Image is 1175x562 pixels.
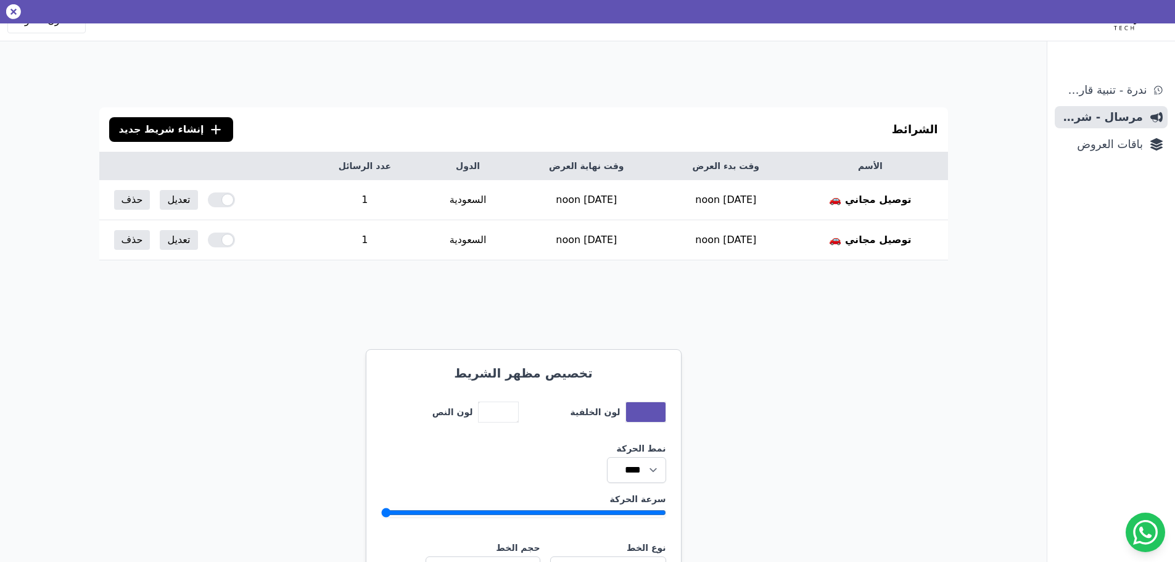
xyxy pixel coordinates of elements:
th: عدد الرسائل [308,152,422,180]
td: [DATE] noon [514,180,659,220]
label: لون الخلفية [571,406,625,418]
h3: تخصيص مظهر الشريط [381,365,666,382]
td: [DATE] noon [514,220,659,260]
button: toggle color picker dialog [479,402,518,422]
td: السعودية [422,180,514,220]
span: ندرة - تنبية قارب علي النفاذ [1060,81,1147,99]
span: مرسال - شريط دعاية [1060,109,1143,126]
th: توصيل مجاني 🚗 [793,180,947,220]
td: السعودية [422,220,514,260]
th: وقت نهاية العرض [514,152,659,180]
td: [DATE] noon [659,180,793,220]
th: وقت بدء العرض [659,152,793,180]
th: الأسم [793,152,947,180]
a: تعديل [160,230,197,250]
span: باقات العروض [1060,136,1143,153]
th: الدول [422,152,514,180]
label: لون النص [432,406,478,418]
label: نوع الخط [550,542,666,554]
a: تعديل [160,190,197,210]
button: حذف [114,230,150,250]
th: توصيل مجاني 🚗 [793,220,947,260]
td: [DATE] noon [659,220,793,260]
label: حجم الخط [426,542,540,554]
a: إنشاء شريط جديد [109,117,234,142]
td: 1 [308,220,422,260]
label: سرعة الحركة [381,493,666,505]
h3: الشرائط [892,121,938,138]
td: 1 [308,180,422,220]
span: إنشاء شريط جديد [119,122,204,137]
button: حذف [114,190,150,210]
button: toggle color picker dialog [626,402,666,422]
label: نمط الحركة [381,442,666,455]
